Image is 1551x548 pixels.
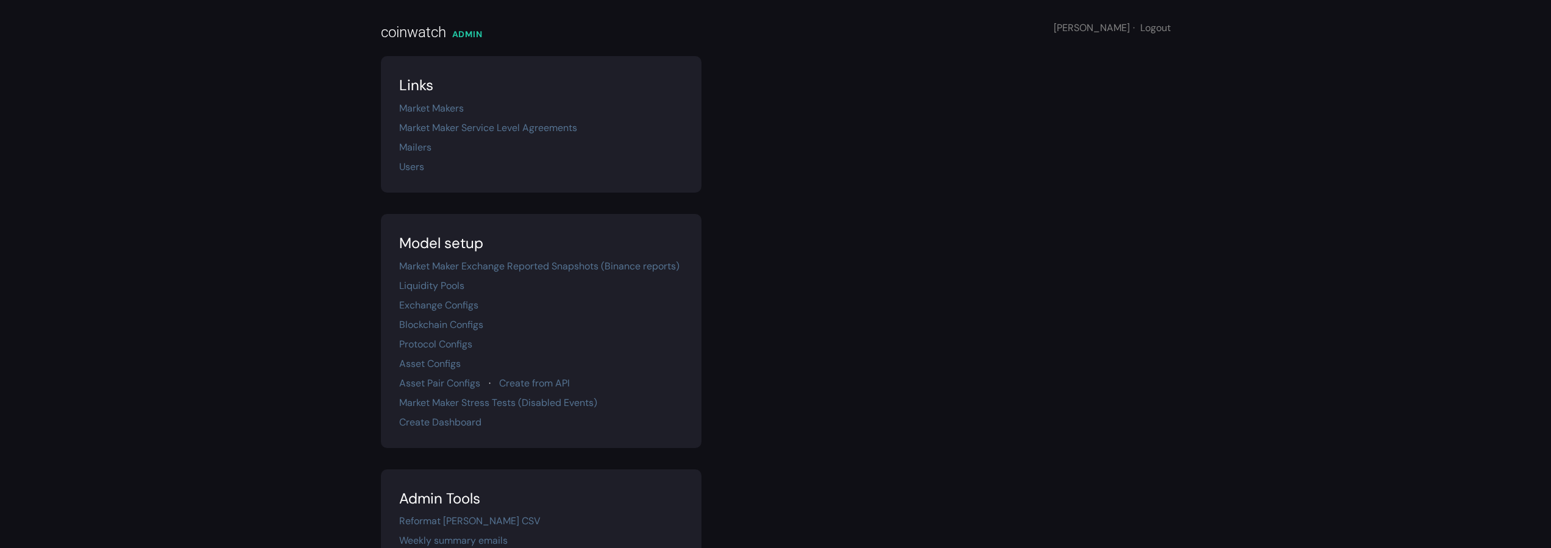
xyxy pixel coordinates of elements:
div: [PERSON_NAME] [1054,21,1171,35]
div: Links [399,74,683,96]
a: Market Maker Stress Tests (Disabled Events) [399,396,597,409]
a: Blockchain Configs [399,318,483,331]
div: Admin Tools [399,488,683,510]
a: Weekly summary emails [399,534,508,547]
a: Market Makers [399,102,464,115]
a: Asset Configs [399,357,461,370]
a: Logout [1140,21,1171,34]
div: Model setup [399,232,683,254]
a: Protocol Configs [399,338,472,351]
a: Exchange Configs [399,299,478,311]
a: Create Dashboard [399,416,481,429]
a: Liquidity Pools [399,279,464,292]
a: Reformat [PERSON_NAME] CSV [399,514,541,527]
a: Mailers [399,141,431,154]
a: Market Maker Service Level Agreements [399,121,577,134]
div: coinwatch [381,21,446,43]
span: · [1133,21,1135,34]
span: · [489,377,491,390]
a: Create from API [499,377,570,390]
a: Users [399,160,424,173]
div: ADMIN [452,28,483,41]
a: Market Maker Exchange Reported Snapshots (Binance reports) [399,260,680,272]
a: Asset Pair Configs [399,377,480,390]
